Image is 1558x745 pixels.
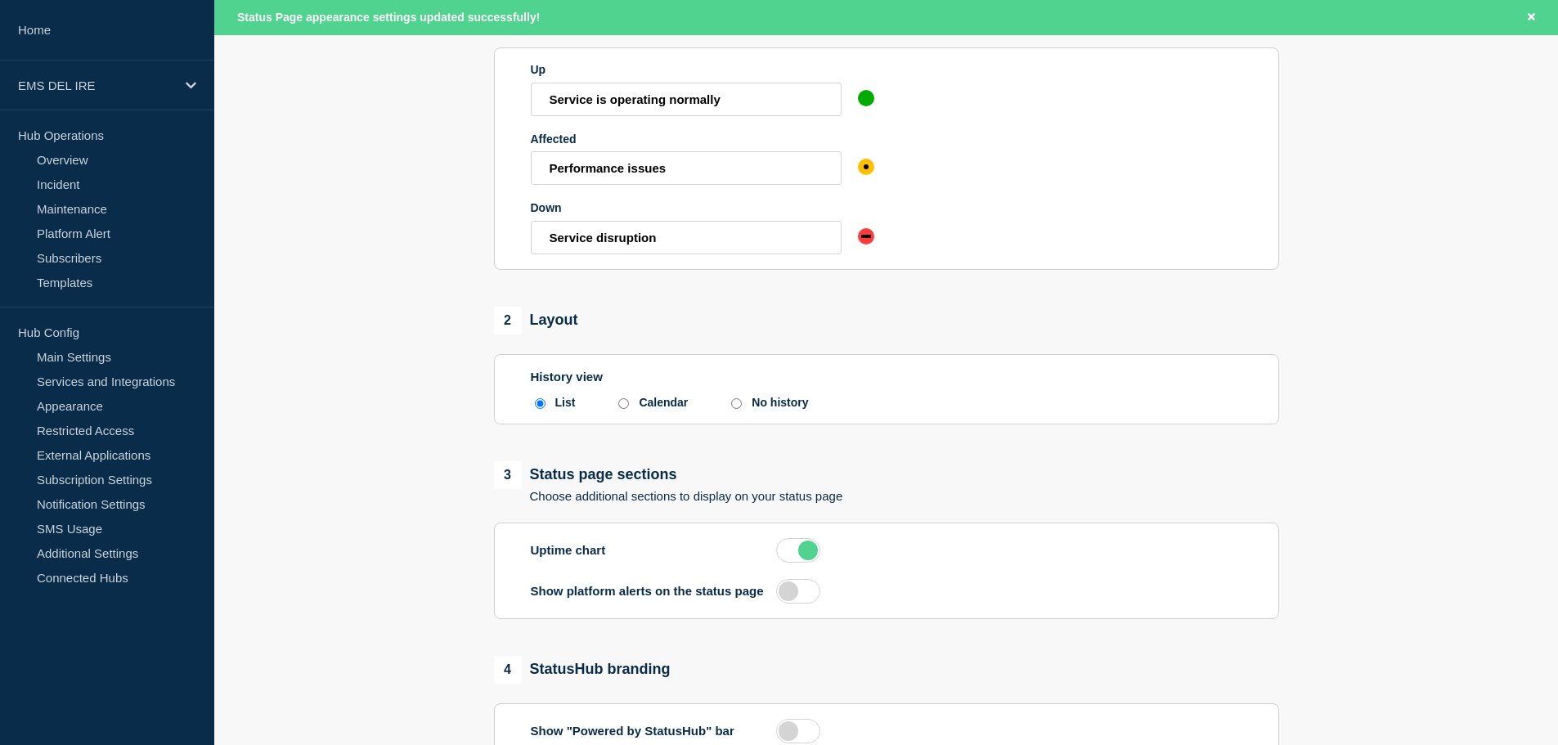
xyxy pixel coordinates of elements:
[535,398,546,409] input: List
[531,63,842,76] div: Up
[494,656,671,684] div: StatusHub branding
[731,398,742,409] input: No history
[494,307,578,334] div: Layout
[555,396,576,409] div: List
[531,151,842,185] input: Affected
[1521,8,1542,27] button: Close banner
[494,461,522,489] span: 3
[18,79,175,92] p: EMS DEL IRE
[752,396,808,409] div: No history
[531,83,842,116] input: Up
[530,489,843,503] p: Choose additional sections to display on your status page
[494,656,522,684] span: 4
[531,370,1242,384] h3: History view
[639,396,688,409] div: Calendar
[237,11,540,24] span: Status Page appearance settings updated successfully!
[858,90,874,106] div: up
[858,159,874,175] div: affected
[531,201,842,214] div: Down
[531,543,776,557] p: Uptime chart
[531,584,776,598] p: Show platform alerts on the status page
[494,307,522,334] span: 2
[858,228,874,245] div: down
[531,221,842,254] input: Down
[531,132,842,146] div: Affected
[494,461,843,489] div: Status page sections
[531,724,776,738] p: Show "Powered by StatusHub" bar
[618,398,629,409] input: Calendar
